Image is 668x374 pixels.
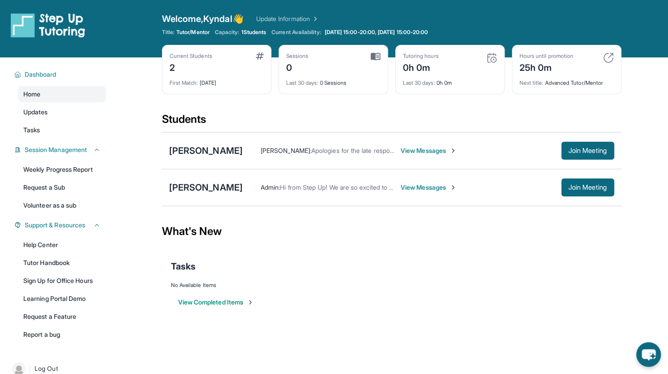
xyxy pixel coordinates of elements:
[29,363,31,374] span: |
[403,52,439,60] div: Tutoring hours
[520,79,544,86] span: Next title :
[403,74,497,87] div: 0h 0m
[18,161,106,178] a: Weekly Progress Report
[520,52,573,60] div: Hours until promotion
[371,52,380,61] img: card
[323,29,430,36] a: [DATE] 15:00-20:00, [DATE] 15:00-20:00
[450,147,457,154] img: Chevron-Right
[18,197,106,213] a: Volunteer as a sub
[25,145,87,154] span: Session Management
[520,60,573,74] div: 25h 0m
[286,79,319,86] span: Last 30 days :
[176,29,210,36] span: Tutor/Mentor
[568,148,607,153] span: Join Meeting
[23,90,40,99] span: Home
[311,147,597,154] span: Apologies for the late response! If it's okay with you, Mondays and Tuesdays would work best for me
[286,52,309,60] div: Sessions
[18,237,106,253] a: Help Center
[310,14,319,23] img: Chevron Right
[286,74,380,87] div: 0 Sessions
[162,13,244,25] span: Welcome, Kyndal 👋
[261,147,311,154] span: [PERSON_NAME] :
[162,112,621,132] div: Students
[325,29,428,36] span: [DATE] 15:00-20:00, [DATE] 15:00-20:00
[25,221,85,230] span: Support & Resources
[21,221,100,230] button: Support & Resources
[271,29,321,36] span: Current Availability:
[561,178,614,196] button: Join Meeting
[23,108,48,117] span: Updates
[162,212,621,251] div: What's New
[18,326,106,343] a: Report a bug
[11,13,85,38] img: logo
[401,146,457,155] span: View Messages
[18,255,106,271] a: Tutor Handbook
[561,142,614,160] button: Join Meeting
[169,144,243,157] div: [PERSON_NAME]
[35,364,58,373] span: Log Out
[18,86,106,102] a: Home
[215,29,240,36] span: Capacity:
[18,291,106,307] a: Learning Portal Demo
[18,104,106,120] a: Updates
[170,60,212,74] div: 2
[636,342,661,367] button: chat-button
[403,79,435,86] span: Last 30 days :
[486,52,497,63] img: card
[18,273,106,289] a: Sign Up for Office Hours
[18,309,106,325] a: Request a Feature
[520,74,614,87] div: Advanced Tutor/Mentor
[162,29,175,36] span: Title:
[256,52,264,60] img: card
[25,70,57,79] span: Dashboard
[261,183,280,191] span: Admin :
[286,60,309,74] div: 0
[403,60,439,74] div: 0h 0m
[450,184,457,191] img: Chevron-Right
[256,14,319,23] a: Update Information
[171,282,612,289] div: No Available Items
[401,183,457,192] span: View Messages
[170,52,212,60] div: Current Students
[603,52,614,63] img: card
[18,122,106,138] a: Tasks
[170,79,198,86] span: First Match :
[241,29,266,36] span: 1 Students
[178,298,254,307] button: View Completed Items
[21,70,100,79] button: Dashboard
[18,179,106,196] a: Request a Sub
[169,181,243,194] div: [PERSON_NAME]
[23,126,40,135] span: Tasks
[171,260,196,273] span: Tasks
[170,74,264,87] div: [DATE]
[21,145,100,154] button: Session Management
[568,185,607,190] span: Join Meeting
